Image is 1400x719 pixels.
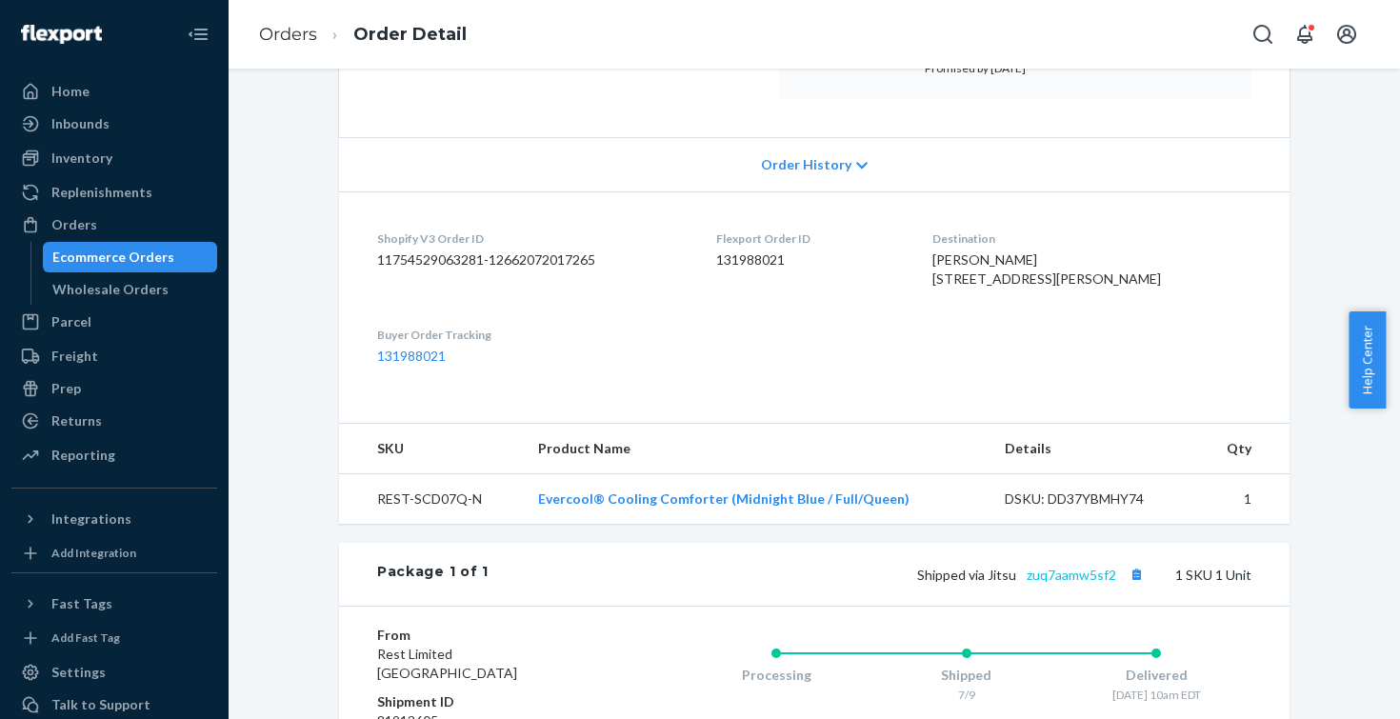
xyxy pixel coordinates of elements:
button: Open Search Box [1244,15,1282,53]
td: 1 [1199,474,1290,525]
button: Integrations [11,504,217,534]
a: Wholesale Orders [43,274,218,305]
div: [DATE] 10am EDT [1061,687,1251,703]
div: Returns [51,411,102,430]
th: Details [990,424,1199,474]
span: Rest Limited [GEOGRAPHIC_DATA] [377,646,517,681]
div: Settings [51,663,106,682]
dt: Destination [932,230,1251,247]
button: Help Center [1349,311,1386,409]
div: Shipped [871,666,1062,685]
div: 1 SKU 1 Unit [489,562,1251,587]
button: Copy tracking number [1124,562,1149,587]
dt: Shipment ID [377,692,605,711]
div: Integrations [51,509,131,529]
a: Returns [11,406,217,436]
a: Order Detail [353,24,467,45]
div: Processing [681,666,871,685]
dd: 131988021 [716,250,901,270]
a: Orders [11,210,217,240]
div: Inventory [51,149,112,168]
button: Open notifications [1286,15,1324,53]
a: Parcel [11,307,217,337]
th: Qty [1199,424,1290,474]
a: Replenishments [11,177,217,208]
a: Settings [11,657,217,688]
span: [PERSON_NAME] [STREET_ADDRESS][PERSON_NAME] [932,251,1161,287]
a: Prep [11,373,217,404]
dt: Shopify V3 Order ID [377,230,686,247]
div: Inbounds [51,114,110,133]
div: Add Fast Tag [51,629,120,646]
div: Orders [51,215,97,234]
div: Talk to Support [51,695,150,714]
ol: breadcrumbs [244,7,482,63]
a: Inventory [11,143,217,173]
div: Parcel [51,312,91,331]
a: Add Integration [11,542,217,565]
th: Product Name [523,424,990,474]
dt: Buyer Order Tracking [377,327,686,343]
a: zuq7aamw5sf2 [1027,567,1116,583]
span: Order History [761,155,851,174]
a: Home [11,76,217,107]
div: Wholesale Orders [52,280,169,299]
a: Reporting [11,440,217,470]
img: Flexport logo [21,25,102,44]
div: Delivered [1061,666,1251,685]
div: Package 1 of 1 [377,562,489,587]
span: Shipped via Jitsu [917,567,1149,583]
div: Prep [51,379,81,398]
div: Home [51,82,90,101]
button: Open account menu [1328,15,1366,53]
td: REST-SCD07Q-N [339,474,523,525]
a: Evercool® Cooling Comforter (Midnight Blue / Full/Queen) [538,490,910,507]
a: Ecommerce Orders [43,242,218,272]
th: SKU [339,424,523,474]
div: DSKU: DD37YBMHY74 [1005,489,1184,509]
a: Add Fast Tag [11,627,217,649]
a: Inbounds [11,109,217,139]
div: Freight [51,347,98,366]
button: Close Navigation [179,15,217,53]
div: Add Integration [51,545,136,561]
div: Ecommerce Orders [52,248,174,267]
a: 131988021 [377,348,446,364]
div: 7/9 [871,687,1062,703]
a: Orders [259,24,317,45]
a: Freight [11,341,217,371]
div: Replenishments [51,183,152,202]
div: Reporting [51,446,115,465]
dt: From [377,626,605,645]
dd: 11754529063281-12662072017265 [377,250,686,270]
button: Fast Tags [11,589,217,619]
dt: Flexport Order ID [716,230,901,247]
div: Fast Tags [51,594,112,613]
